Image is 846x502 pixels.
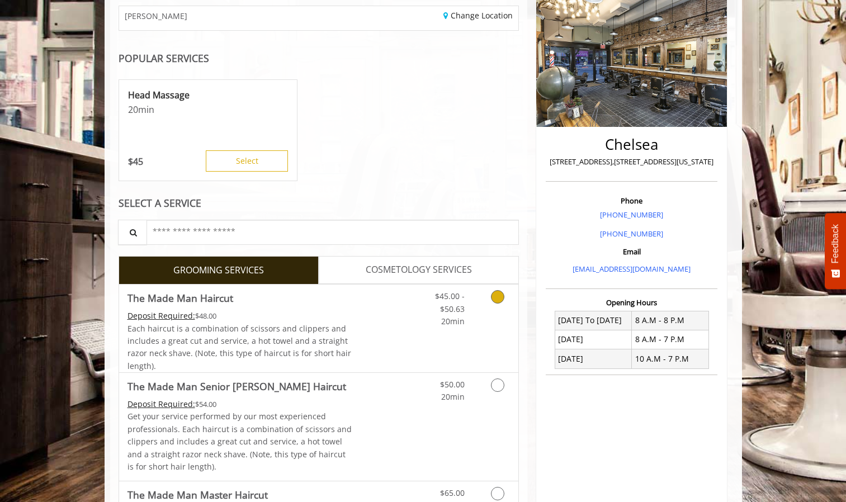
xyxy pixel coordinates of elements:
[127,398,352,410] div: $54.00
[441,316,465,326] span: 20min
[127,310,195,321] span: This service needs some Advance to be paid before we block your appointment
[549,156,715,168] p: [STREET_ADDRESS],[STREET_ADDRESS][US_STATE]
[440,487,465,498] span: $65.00
[138,103,154,116] span: min
[127,310,352,322] div: $48.00
[128,89,288,101] p: Head Massage
[555,311,632,330] td: [DATE] To [DATE]
[549,197,715,205] h3: Phone
[443,10,513,21] a: Change Location
[118,220,147,245] button: Service Search
[119,198,519,209] div: SELECT A SERVICE
[555,349,632,368] td: [DATE]
[830,224,840,263] span: Feedback
[125,12,187,20] span: [PERSON_NAME]
[127,323,351,371] span: Each haircut is a combination of scissors and clippers and includes a great cut and service, a ho...
[549,136,715,153] h2: Chelsea
[632,330,709,349] td: 8 A.M - 7 P.M
[206,150,288,172] button: Select
[600,229,663,239] a: [PHONE_NUMBER]
[441,391,465,402] span: 20min
[128,155,143,168] p: 45
[573,264,691,274] a: [EMAIL_ADDRESS][DOMAIN_NAME]
[173,263,264,278] span: GROOMING SERVICES
[632,349,709,368] td: 10 A.M - 7 P.M
[127,399,195,409] span: This service needs some Advance to be paid before we block your appointment
[119,51,209,65] b: POPULAR SERVICES
[600,210,663,220] a: [PHONE_NUMBER]
[128,155,133,168] span: $
[127,378,346,394] b: The Made Man Senior [PERSON_NAME] Haircut
[435,291,465,314] span: $45.00 - $50.63
[127,410,352,473] p: Get your service performed by our most experienced professionals. Each haircut is a combination o...
[549,248,715,255] h3: Email
[632,311,709,330] td: 8 A.M - 8 P.M
[555,330,632,349] td: [DATE]
[440,379,465,390] span: $50.00
[128,103,288,116] p: 20
[127,290,233,306] b: The Made Man Haircut
[366,263,472,277] span: COSMETOLOGY SERVICES
[546,299,717,306] h3: Opening Hours
[825,213,846,289] button: Feedback - Show survey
